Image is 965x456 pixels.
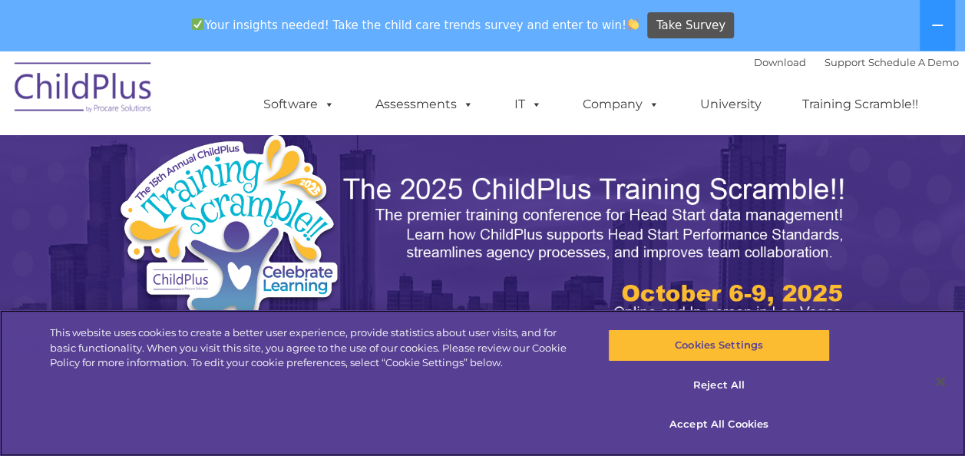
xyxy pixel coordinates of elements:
[186,10,646,40] span: Your insights needed! Take the child care trends survey and enter to win!
[192,18,203,30] img: ✅
[647,12,734,39] a: Take Survey
[754,56,806,68] a: Download
[608,369,830,401] button: Reject All
[868,56,959,68] a: Schedule A Demo
[213,164,279,176] span: Phone number
[50,325,579,371] div: This website uses cookies to create a better user experience, provide statistics about user visit...
[567,89,675,120] a: Company
[7,51,160,128] img: ChildPlus by Procare Solutions
[924,365,957,398] button: Close
[499,89,557,120] a: IT
[360,89,489,120] a: Assessments
[787,89,934,120] a: Training Scramble!!
[213,101,260,113] span: Last name
[754,56,959,68] font: |
[608,408,830,441] button: Accept All Cookies
[608,329,830,362] button: Cookies Settings
[627,18,639,30] img: 👏
[248,89,350,120] a: Software
[825,56,865,68] a: Support
[685,89,777,120] a: University
[656,12,725,39] span: Take Survey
